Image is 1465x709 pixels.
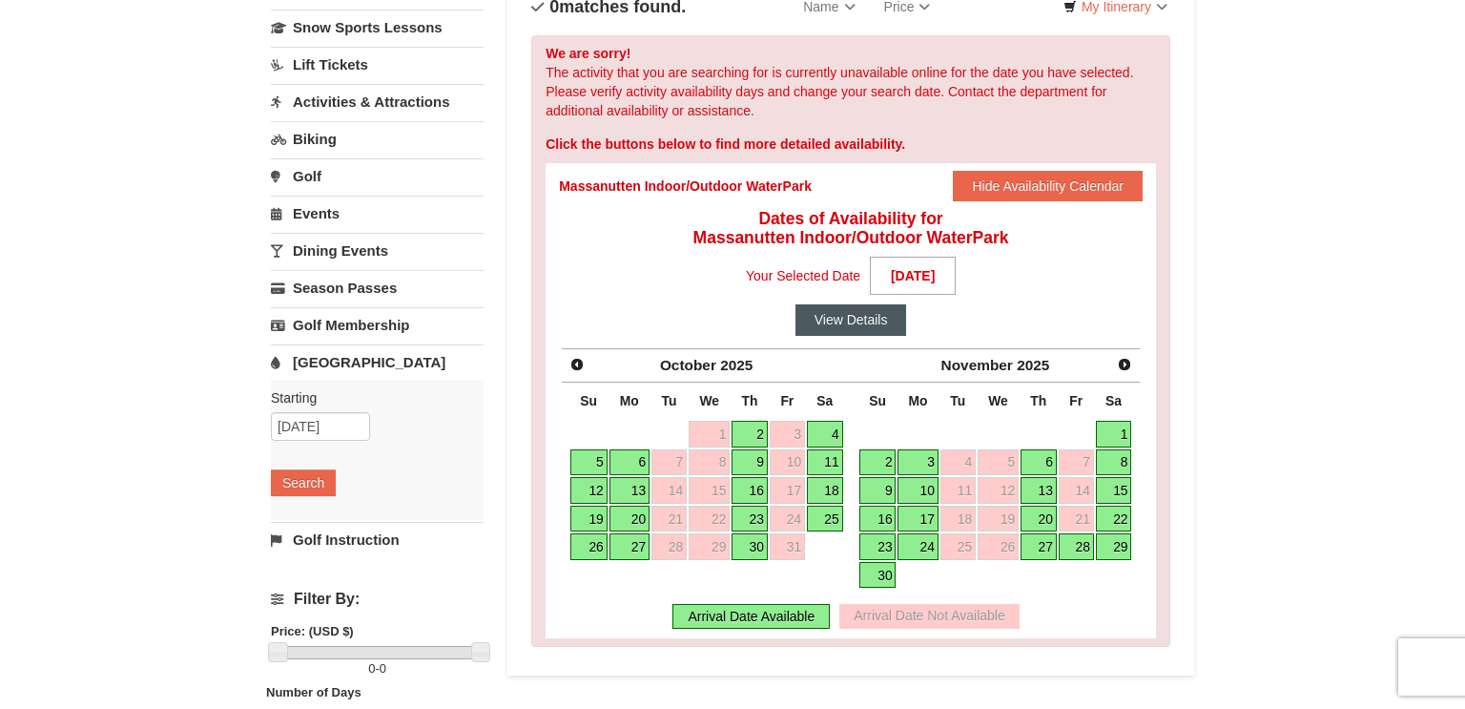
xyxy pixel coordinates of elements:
[1021,533,1057,560] a: 27
[1096,449,1132,476] a: 8
[898,477,938,504] a: 10
[940,477,976,504] a: 11
[271,388,469,407] label: Starting
[1021,477,1057,504] a: 13
[770,421,805,448] a: 3
[870,257,956,295] strong: [DATE]
[266,685,361,699] strong: Number of Days
[531,35,1170,647] div: The activity that you are searching for is currently unavailable online for the date you have sel...
[816,393,833,408] span: Saturday
[559,209,1143,247] h4: Dates of Availability for Massanutten Indoor/Outdoor WaterPark
[569,357,585,372] span: Prev
[689,477,730,504] a: 15
[770,449,805,476] a: 10
[271,10,484,45] a: Snow Sports Lessons
[609,533,650,560] a: 27
[1096,506,1132,532] a: 22
[271,591,484,608] h4: Filter By:
[1096,533,1132,560] a: 29
[689,506,730,532] a: 22
[770,506,805,532] a: 24
[1117,357,1132,372] span: Next
[732,449,768,476] a: 9
[570,506,608,532] a: 19
[720,357,753,373] span: 2025
[570,449,608,476] a: 5
[271,196,484,231] a: Events
[978,449,1019,476] a: 5
[807,449,843,476] a: 11
[859,562,897,589] a: 30
[271,233,484,268] a: Dining Events
[950,393,965,408] span: Tuesday
[271,307,484,343] a: Golf Membership
[898,533,938,560] a: 24
[689,533,730,560] a: 29
[271,522,484,557] a: Golf Instruction
[271,270,484,305] a: Season Passes
[1096,477,1132,504] a: 15
[909,393,928,408] span: Monday
[368,661,375,676] span: 0
[978,533,1019,560] a: 26
[898,506,938,532] a: 17
[859,449,897,476] a: 2
[546,135,1156,154] div: Click the buttons below to find more detailed availability.
[795,304,907,335] button: View Details
[732,477,768,504] a: 16
[859,477,897,504] a: 9
[1111,351,1138,378] a: Next
[651,449,687,476] a: 7
[732,421,768,448] a: 2
[271,469,336,496] button: Search
[1059,449,1094,476] a: 7
[859,533,897,560] a: 23
[271,624,354,638] strong: Price: (USD $)
[689,421,730,448] a: 1
[1105,393,1122,408] span: Saturday
[742,393,758,408] span: Thursday
[732,533,768,560] a: 30
[1030,393,1046,408] span: Thursday
[978,477,1019,504] a: 12
[1017,357,1049,373] span: 2025
[689,449,730,476] a: 8
[770,533,805,560] a: 31
[660,357,716,373] span: October
[732,506,768,532] a: 23
[898,449,938,476] a: 3
[271,344,484,380] a: [GEOGRAPHIC_DATA]
[271,84,484,119] a: Activities & Attractions
[580,393,597,408] span: Sunday
[869,393,886,408] span: Sunday
[271,47,484,82] a: Lift Tickets
[651,506,687,532] a: 21
[1059,533,1094,560] a: 28
[1059,506,1094,532] a: 21
[271,121,484,156] a: Biking
[609,477,650,504] a: 13
[807,421,843,448] a: 4
[271,659,484,678] label: -
[672,604,830,629] div: Arrival Date Available
[940,449,976,476] a: 4
[940,533,976,560] a: 25
[839,604,1019,629] div: Arrival Date Not Available
[780,393,794,408] span: Friday
[941,357,1013,373] span: November
[1059,477,1094,504] a: 14
[570,477,608,504] a: 12
[609,449,650,476] a: 6
[953,171,1143,201] button: Hide Availability Calendar
[940,506,976,532] a: 18
[1021,449,1057,476] a: 6
[651,477,687,504] a: 14
[570,533,608,560] a: 26
[859,506,897,532] a: 16
[1096,421,1132,448] a: 1
[380,661,386,676] span: 0
[559,177,812,196] div: Massanutten Indoor/Outdoor WaterPark
[609,506,650,532] a: 20
[988,393,1008,408] span: Wednesday
[807,506,843,532] a: 25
